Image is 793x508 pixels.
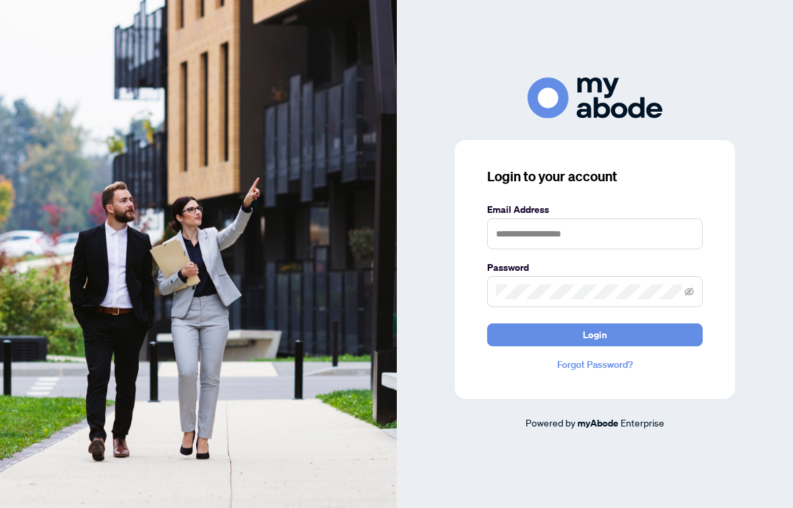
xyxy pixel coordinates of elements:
a: myAbode [577,416,618,431]
img: ma-logo [528,77,662,119]
h3: Login to your account [487,167,703,186]
span: eye-invisible [685,287,694,296]
a: Forgot Password? [487,357,703,372]
span: Powered by [526,416,575,428]
label: Email Address [487,202,703,217]
label: Password [487,260,703,275]
span: Enterprise [621,416,664,428]
span: Login [583,324,607,346]
button: Login [487,323,703,346]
